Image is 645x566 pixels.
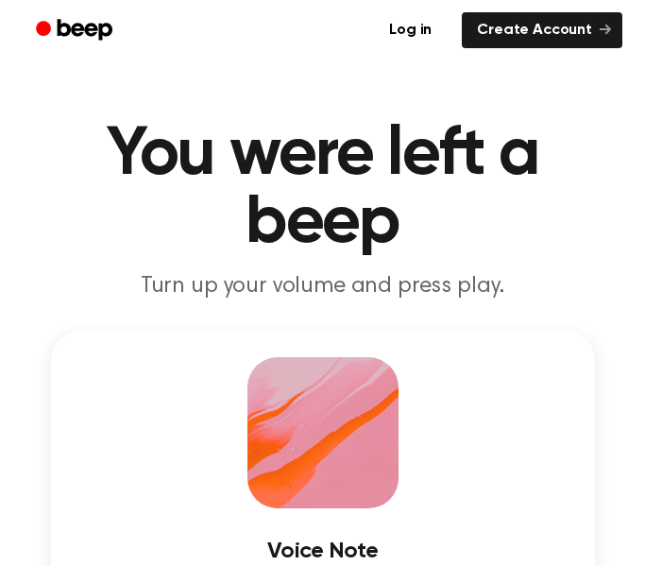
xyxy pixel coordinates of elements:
[23,121,622,257] h1: You were left a beep
[370,9,450,52] a: Log in
[23,272,622,300] p: Turn up your volume and press play.
[23,12,129,49] a: Beep
[77,539,569,564] h3: Voice Note
[462,12,622,48] a: Create Account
